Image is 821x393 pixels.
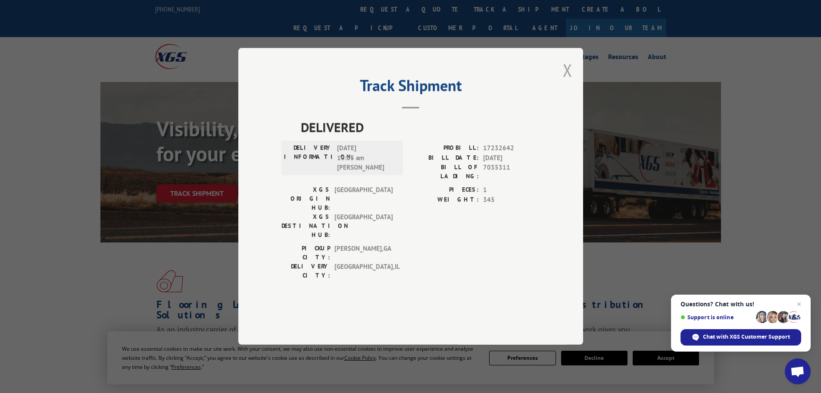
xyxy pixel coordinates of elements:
[281,262,330,280] label: DELIVERY CITY:
[281,79,540,96] h2: Track Shipment
[703,333,790,341] span: Chat with XGS Customer Support
[281,213,330,240] label: XGS DESTINATION HUB:
[334,262,393,280] span: [GEOGRAPHIC_DATA] , IL
[483,153,540,163] span: [DATE]
[281,244,330,262] label: PICKUP CITY:
[681,301,801,308] span: Questions? Chat with us!
[483,163,540,181] span: 7035311
[483,185,540,195] span: 1
[794,299,804,309] span: Close chat
[411,144,479,154] label: PROBILL:
[411,185,479,195] label: PIECES:
[281,185,330,213] label: XGS ORIGIN HUB:
[334,244,393,262] span: [PERSON_NAME] , GA
[785,358,811,384] div: Open chat
[483,144,540,154] span: 17232642
[334,185,393,213] span: [GEOGRAPHIC_DATA]
[411,163,479,181] label: BILL OF LADING:
[284,144,333,173] label: DELIVERY INFORMATION:
[334,213,393,240] span: [GEOGRAPHIC_DATA]
[681,314,753,321] span: Support is online
[337,144,395,173] span: [DATE] 10:05 am [PERSON_NAME]
[411,153,479,163] label: BILL DATE:
[301,118,540,137] span: DELIVERED
[681,329,801,346] div: Chat with XGS Customer Support
[411,195,479,205] label: WEIGHT:
[483,195,540,205] span: 345
[563,59,572,82] button: Close modal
